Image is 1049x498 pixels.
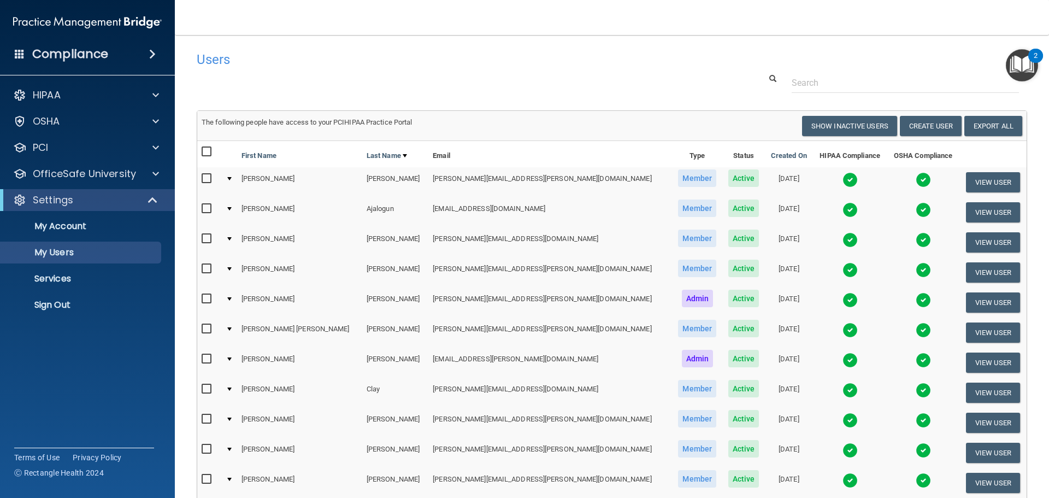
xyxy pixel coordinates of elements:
td: [PERSON_NAME] [237,348,362,378]
span: Member [678,440,716,458]
td: [DATE] [765,408,813,438]
img: tick.e7d51cea.svg [842,383,858,398]
img: tick.e7d51cea.svg [916,262,931,278]
button: Create User [900,116,962,136]
td: [PERSON_NAME] [237,227,362,257]
button: View User [966,443,1020,463]
td: [DATE] [765,257,813,288]
img: PMB logo [13,11,162,33]
td: [EMAIL_ADDRESS][PERSON_NAME][DOMAIN_NAME] [428,348,672,378]
button: View User [966,232,1020,253]
p: OfficeSafe University [33,167,136,180]
span: Active [728,350,759,367]
span: Active [728,440,759,458]
button: View User [966,383,1020,403]
img: tick.e7d51cea.svg [842,262,858,278]
button: Show Inactive Users [802,116,897,136]
span: Active [728,320,759,337]
p: Settings [33,194,73,207]
img: tick.e7d51cea.svg [916,292,931,308]
img: tick.e7d51cea.svg [916,172,931,188]
img: tick.e7d51cea.svg [916,413,931,428]
td: Ajalogun [362,197,428,227]
img: tick.e7d51cea.svg [842,202,858,218]
button: View User [966,172,1020,192]
td: [DATE] [765,227,813,257]
a: OSHA [13,115,159,128]
span: The following people have access to your PCIHIPAA Practice Portal [202,118,412,126]
span: Member [678,230,716,247]
input: Search [792,73,1019,93]
td: [PERSON_NAME] [362,167,428,197]
span: Active [728,380,759,397]
a: Privacy Policy [73,452,122,463]
span: Member [678,260,716,277]
td: [PERSON_NAME][EMAIL_ADDRESS][PERSON_NAME][DOMAIN_NAME] [428,468,672,498]
th: Status [722,141,765,167]
td: [PERSON_NAME] [237,288,362,318]
p: Services [7,273,156,284]
td: [PERSON_NAME][EMAIL_ADDRESS][DOMAIN_NAME] [428,227,672,257]
button: View User [966,413,1020,433]
img: tick.e7d51cea.svg [916,383,931,398]
span: Member [678,410,716,427]
span: Active [728,470,759,488]
td: [PERSON_NAME] [362,408,428,438]
td: [DATE] [765,167,813,197]
th: Type [672,141,722,167]
td: [PERSON_NAME] [237,257,362,288]
a: Last Name [367,149,407,162]
button: View User [966,292,1020,313]
span: Active [728,200,759,217]
td: [PERSON_NAME][EMAIL_ADDRESS][PERSON_NAME][DOMAIN_NAME] [428,408,672,438]
img: tick.e7d51cea.svg [916,473,931,488]
img: tick.e7d51cea.svg [916,232,931,248]
td: [EMAIL_ADDRESS][DOMAIN_NAME] [428,197,672,227]
p: My Account [7,221,156,232]
th: HIPAA Compliance [813,141,887,167]
a: Settings [13,194,158,207]
td: [PERSON_NAME] [362,257,428,288]
td: [DATE] [765,378,813,408]
button: View User [966,202,1020,222]
img: tick.e7d51cea.svg [916,202,931,218]
td: [PERSON_NAME][EMAIL_ADDRESS][PERSON_NAME][DOMAIN_NAME] [428,167,672,197]
a: OfficeSafe University [13,167,159,180]
p: HIPAA [33,89,61,102]
p: OSHA [33,115,60,128]
span: Admin [682,350,714,367]
img: tick.e7d51cea.svg [842,413,858,428]
td: [PERSON_NAME] [237,378,362,408]
img: tick.e7d51cea.svg [842,172,858,188]
span: Active [728,260,759,277]
img: tick.e7d51cea.svg [916,443,931,458]
span: Member [678,380,716,397]
a: Terms of Use [14,452,60,463]
th: OSHA Compliance [887,141,959,167]
td: [DATE] [765,468,813,498]
td: [PERSON_NAME] [362,438,428,468]
a: Created On [771,149,807,162]
span: Ⓒ Rectangle Health 2024 [14,467,104,478]
img: tick.e7d51cea.svg [842,292,858,308]
td: [PERSON_NAME] [362,348,428,378]
span: Active [728,290,759,307]
td: [DATE] [765,197,813,227]
span: Admin [682,290,714,307]
td: [PERSON_NAME][EMAIL_ADDRESS][PERSON_NAME][DOMAIN_NAME] [428,288,672,318]
p: Sign Out [7,300,156,310]
div: 2 [1034,56,1038,70]
span: Member [678,320,716,337]
img: tick.e7d51cea.svg [842,353,858,368]
span: Member [678,470,716,488]
td: [PERSON_NAME] [362,288,428,318]
img: tick.e7d51cea.svg [842,323,858,338]
td: [PERSON_NAME] [362,468,428,498]
span: Member [678,169,716,187]
img: tick.e7d51cea.svg [842,473,858,488]
span: Active [728,230,759,247]
td: [PERSON_NAME] [237,438,362,468]
td: [PERSON_NAME] [237,197,362,227]
th: Email [428,141,672,167]
button: View User [966,323,1020,343]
